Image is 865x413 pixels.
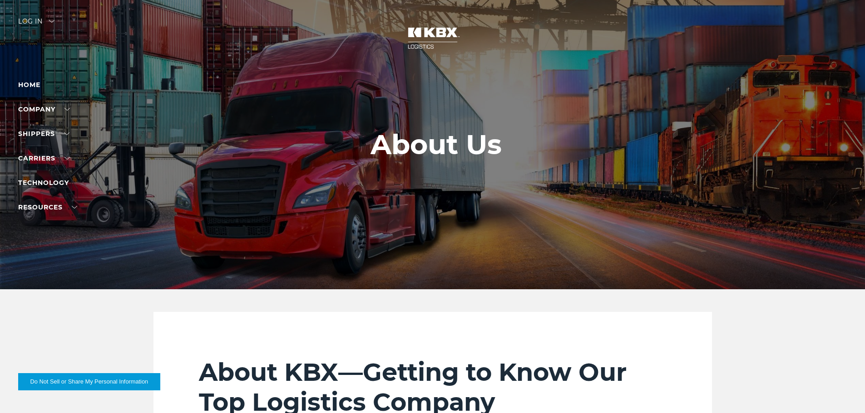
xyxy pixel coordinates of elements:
[18,373,160,390] button: Do Not Sell or Share My Personal Information
[18,154,70,162] a: Carriers
[49,20,54,23] img: arrow
[18,130,69,138] a: SHIPPERS
[18,203,77,211] a: RESOURCES
[399,18,467,58] img: kbx logo
[18,105,70,113] a: Company
[18,81,40,89] a: Home
[18,179,69,187] a: Technology
[18,18,54,31] div: Log in
[371,129,502,160] h1: About Us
